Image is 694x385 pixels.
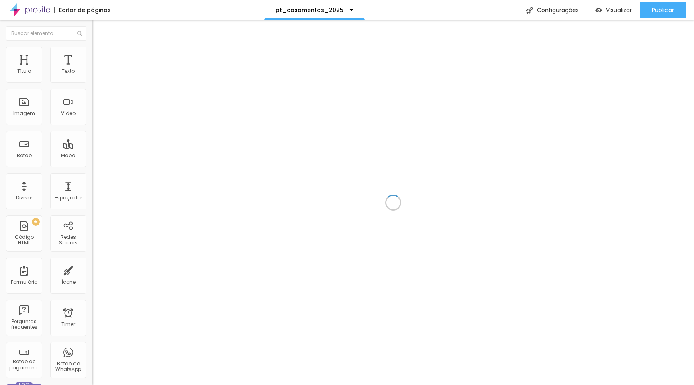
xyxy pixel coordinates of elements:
img: Icone [526,7,533,14]
div: Imagem [13,111,35,116]
div: Divisor [16,195,32,201]
div: Código HTML [8,234,40,246]
div: Editor de páginas [54,7,111,13]
input: Buscar elemento [6,26,86,41]
div: Botão do WhatsApp [52,361,84,373]
img: Icone [77,31,82,36]
div: Ícone [61,279,76,285]
p: pt_casamentos_2025 [276,7,343,13]
div: Botão [17,153,32,158]
span: Publicar [652,7,674,13]
div: Espaçador [55,195,82,201]
div: Texto [62,68,75,74]
div: Perguntas frequentes [8,319,40,330]
span: Visualizar [606,7,632,13]
div: Botão de pagamento [8,359,40,371]
div: Formulário [11,279,37,285]
div: Título [17,68,31,74]
button: Visualizar [587,2,640,18]
div: Timer [61,322,75,327]
img: view-1.svg [595,7,602,14]
div: Vídeo [61,111,76,116]
div: Redes Sociais [52,234,84,246]
button: Publicar [640,2,686,18]
div: Mapa [61,153,76,158]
